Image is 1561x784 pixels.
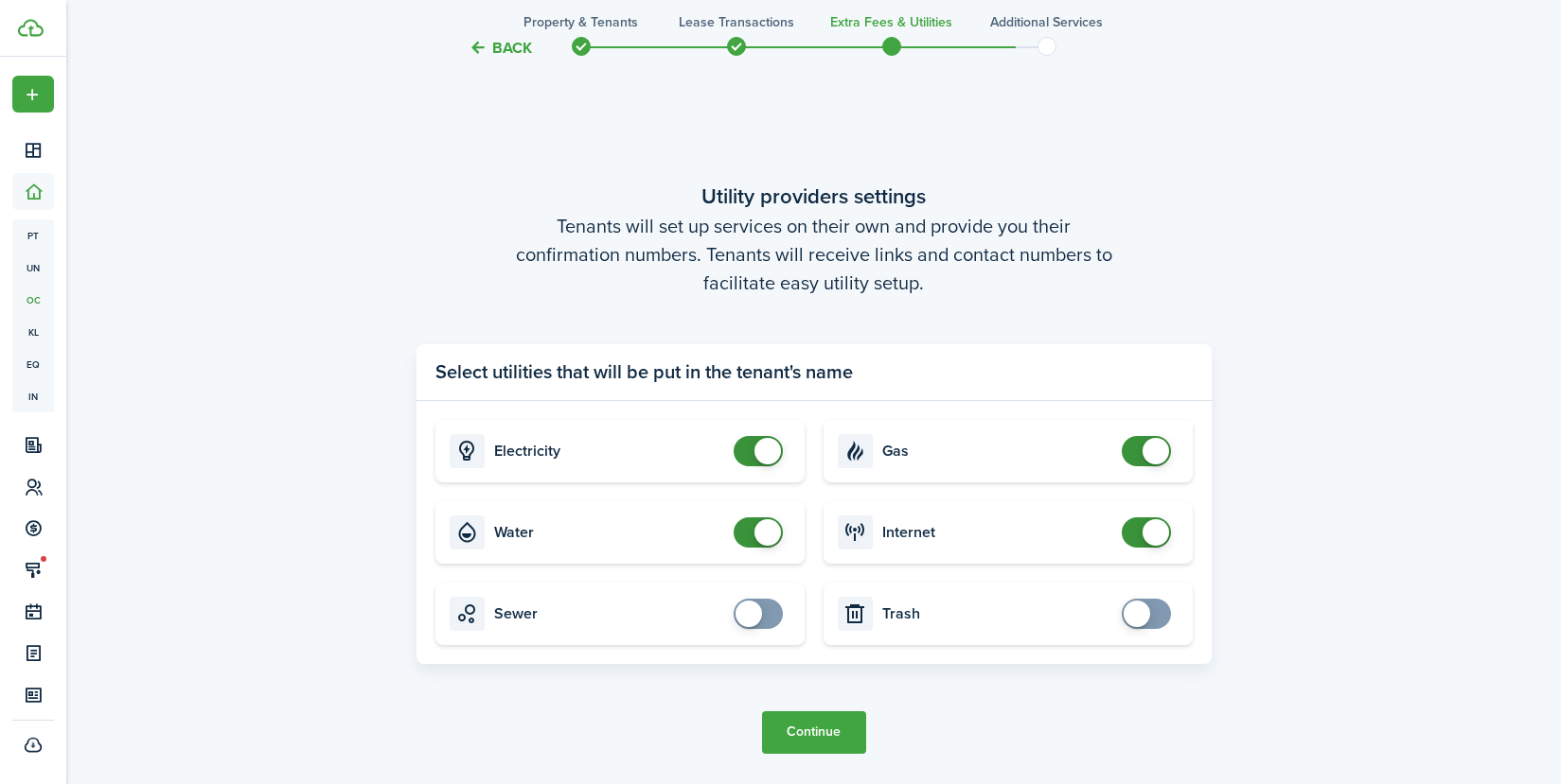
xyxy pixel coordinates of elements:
[417,181,1212,212] wizard-step-header-title: Utility providers settings
[830,12,952,32] h3: Extra fees & Utilities
[12,380,54,412] a: in
[12,284,54,316] a: oc
[882,605,1112,622] card-title: Trash
[12,316,54,348] a: kl
[494,605,724,622] card-title: Sewer
[12,76,54,113] button: Open menu
[12,348,54,380] a: eq
[494,443,724,460] card-title: Electricity
[523,12,638,32] h3: Property & Tenants
[12,219,54,252] a: pt
[679,12,794,32] h3: Lease Transactions
[882,524,1112,541] card-title: Internet
[12,252,54,284] a: un
[882,443,1112,460] card-title: Gas
[762,711,866,754] button: Continue
[494,524,724,541] card-title: Water
[990,12,1103,32] h3: Additional Services
[18,19,44,37] img: TenantCloud
[435,357,853,386] panel-main-title: Select utilities that will be put in the tenant's name
[469,38,532,58] button: Back
[417,212,1212,297] wizard-step-header-description: Tenants will set up services on their own and provide you their confirmation numbers. Tenants wil...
